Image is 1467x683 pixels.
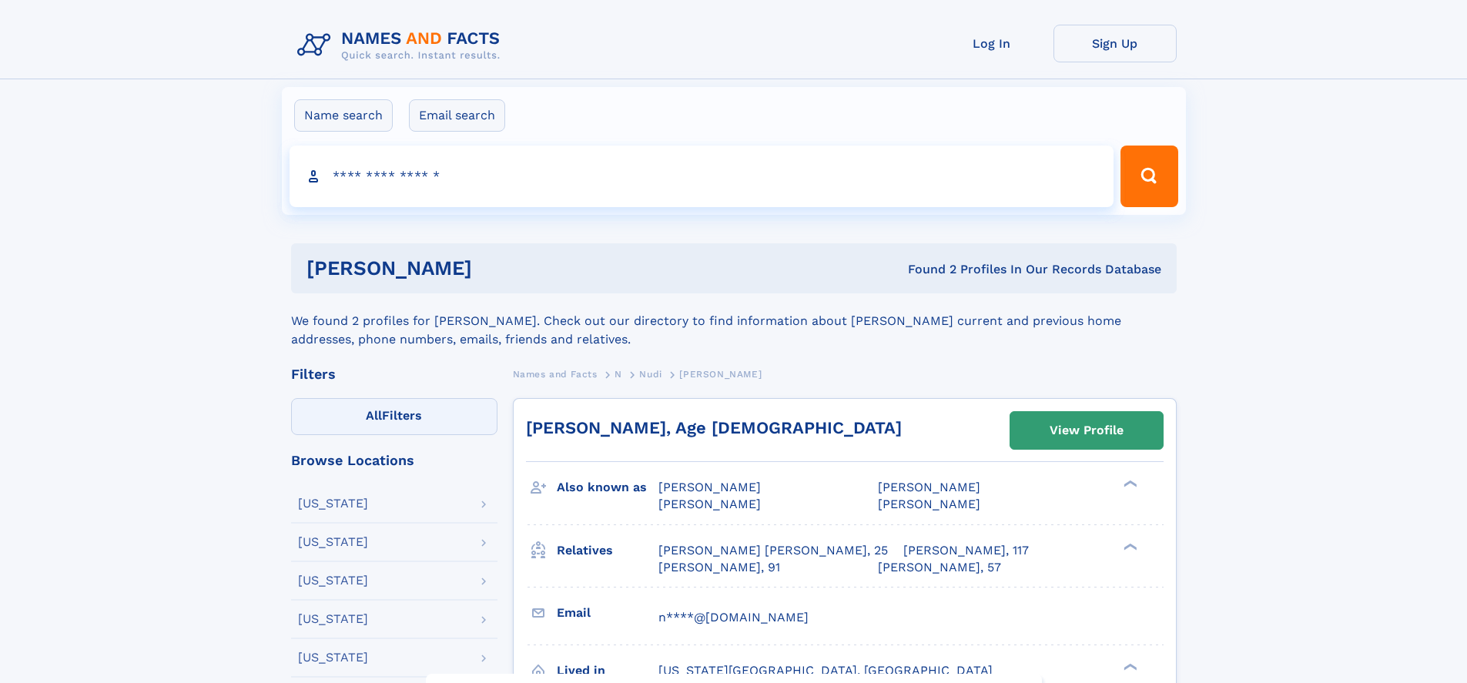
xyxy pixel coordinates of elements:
[291,293,1177,349] div: We found 2 profiles for [PERSON_NAME]. Check out our directory to find information about [PERSON_...
[658,480,761,494] span: [PERSON_NAME]
[1120,146,1177,207] button: Search Button
[1053,25,1177,62] a: Sign Up
[557,474,658,501] h3: Also known as
[903,542,1029,559] a: [PERSON_NAME], 117
[878,497,980,511] span: [PERSON_NAME]
[306,259,690,278] h1: [PERSON_NAME]
[1050,413,1124,448] div: View Profile
[291,25,513,66] img: Logo Names and Facts
[1120,541,1138,551] div: ❯
[513,364,598,383] a: Names and Facts
[1120,661,1138,671] div: ❯
[291,367,497,381] div: Filters
[291,454,497,467] div: Browse Locations
[1010,412,1163,449] a: View Profile
[658,542,888,559] a: [PERSON_NAME] [PERSON_NAME], 25
[298,613,368,625] div: [US_STATE]
[679,369,762,380] span: [PERSON_NAME]
[615,364,622,383] a: N
[366,408,382,423] span: All
[526,418,902,437] a: [PERSON_NAME], Age [DEMOGRAPHIC_DATA]
[557,600,658,626] h3: Email
[1120,479,1138,489] div: ❯
[639,369,661,380] span: Nudi
[290,146,1114,207] input: search input
[658,497,761,511] span: [PERSON_NAME]
[298,651,368,664] div: [US_STATE]
[298,536,368,548] div: [US_STATE]
[930,25,1053,62] a: Log In
[409,99,505,132] label: Email search
[658,663,993,678] span: [US_STATE][GEOGRAPHIC_DATA], [GEOGRAPHIC_DATA]
[878,559,1001,576] a: [PERSON_NAME], 57
[291,398,497,435] label: Filters
[294,99,393,132] label: Name search
[639,364,661,383] a: Nudi
[615,369,622,380] span: N
[557,537,658,564] h3: Relatives
[298,574,368,587] div: [US_STATE]
[298,497,368,510] div: [US_STATE]
[690,261,1161,278] div: Found 2 Profiles In Our Records Database
[878,480,980,494] span: [PERSON_NAME]
[658,559,780,576] a: [PERSON_NAME], 91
